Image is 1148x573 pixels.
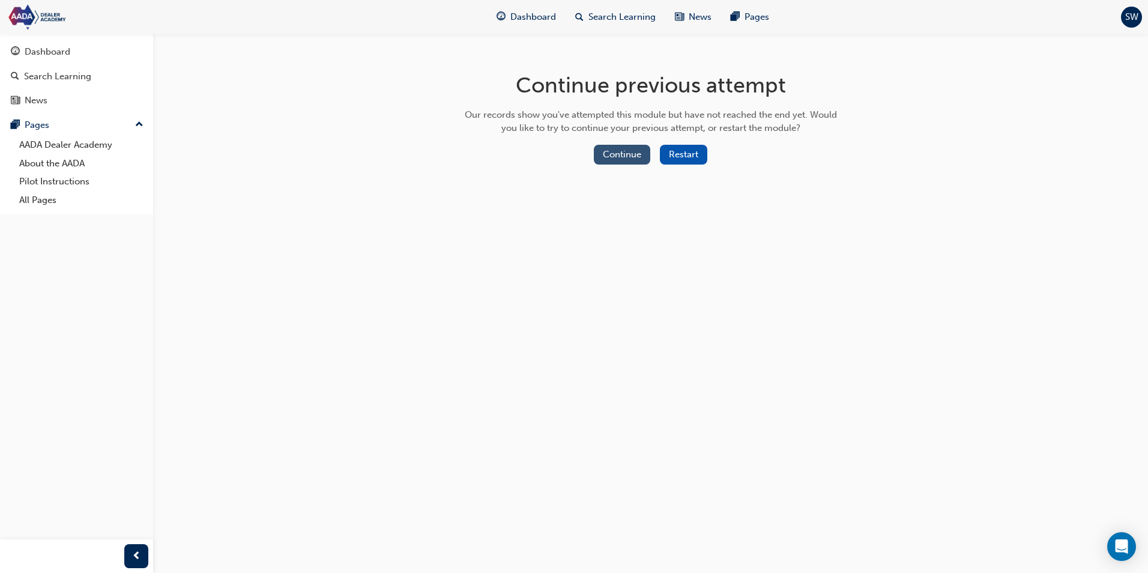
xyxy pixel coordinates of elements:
[14,154,148,173] a: About the AADA
[5,65,148,88] a: Search Learning
[132,549,141,564] span: prev-icon
[5,114,148,136] button: Pages
[510,10,556,24] span: Dashboard
[487,5,566,29] a: guage-iconDashboard
[11,120,20,131] span: pages-icon
[461,72,841,99] h1: Continue previous attempt
[745,10,769,24] span: Pages
[675,10,684,25] span: news-icon
[665,5,721,29] a: news-iconNews
[497,10,506,25] span: guage-icon
[731,10,740,25] span: pages-icon
[1125,10,1138,24] span: SW
[721,5,779,29] a: pages-iconPages
[5,89,148,112] a: News
[1121,7,1142,28] button: SW
[566,5,665,29] a: search-iconSearch Learning
[135,117,143,133] span: up-icon
[11,95,20,106] span: news-icon
[11,47,20,58] span: guage-icon
[5,38,148,114] button: DashboardSearch LearningNews
[25,94,47,108] div: News
[575,10,584,25] span: search-icon
[660,145,707,165] button: Restart
[11,71,19,82] span: search-icon
[14,136,148,154] a: AADA Dealer Academy
[588,10,656,24] span: Search Learning
[5,41,148,63] a: Dashboard
[14,172,148,191] a: Pilot Instructions
[6,4,144,31] img: Trak
[689,10,711,24] span: News
[24,70,91,83] div: Search Learning
[461,108,841,135] div: Our records show you've attempted this module but have not reached the end yet. Would you like to...
[594,145,650,165] button: Continue
[25,118,49,132] div: Pages
[25,45,70,59] div: Dashboard
[1107,532,1136,561] div: Open Intercom Messenger
[14,191,148,210] a: All Pages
